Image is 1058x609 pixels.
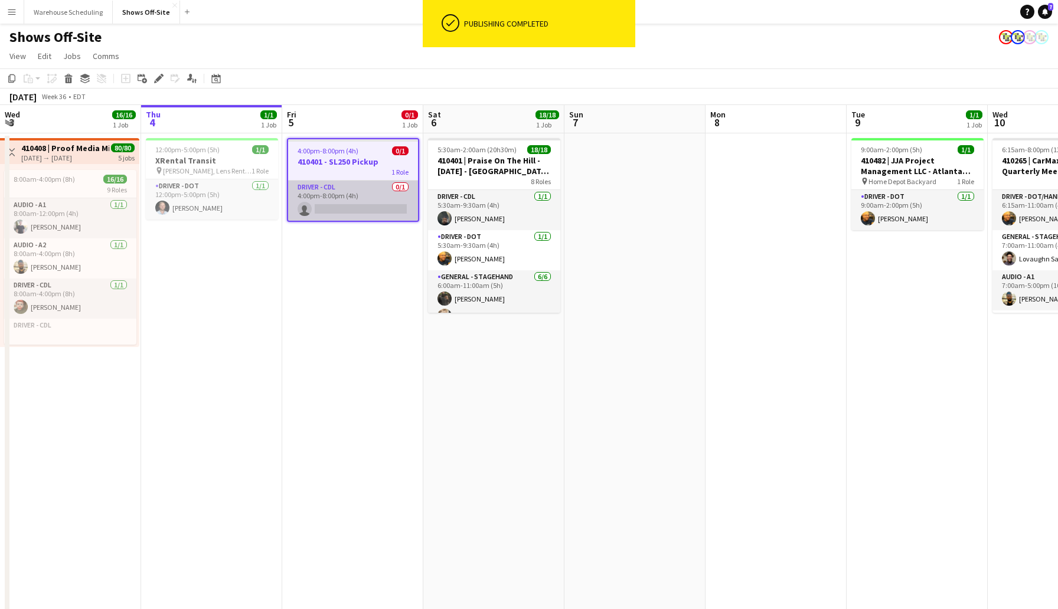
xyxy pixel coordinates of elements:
span: 10 [991,116,1008,129]
span: Mon [710,109,726,120]
a: 7 [1038,5,1052,19]
span: 12:00pm-5:00pm (5h) [155,145,220,154]
span: 1/1 [966,110,982,119]
span: 0/1 [392,146,409,155]
a: Comms [88,48,124,64]
app-user-avatar: Labor Coordinator [1023,30,1037,44]
app-job-card: 5:30am-2:00am (20h30m) (Sun)18/18410401 | Praise On The Hill - [DATE] - [GEOGRAPHIC_DATA], [GEOGR... [428,138,560,313]
app-job-card: 12:00pm-5:00pm (5h)1/1XRental Transit [PERSON_NAME], Lens Rental, [PERSON_NAME]1 RoleDriver - DOT... [146,138,278,220]
app-card-role: Audio - A21/18:00am-4:00pm (8h)[PERSON_NAME] [4,238,136,279]
span: 8 Roles [531,177,551,186]
div: EDT [73,92,86,101]
app-card-role: Driver - DOT1/19:00am-2:00pm (5h)[PERSON_NAME] [851,190,984,230]
span: 18/18 [527,145,551,154]
span: 3 [3,116,20,129]
a: Edit [33,48,56,64]
div: 1 Job [402,120,417,129]
h3: 410401 - SL250 Pickup [288,156,418,167]
span: 5:30am-2:00am (20h30m) (Sun) [437,145,527,154]
span: 9 Roles [107,185,127,194]
h3: 410408 | Proof Media Mix - Virgin Cruise 2025 [21,143,109,153]
span: Sun [569,109,583,120]
div: 1 Job [536,120,559,129]
div: 1 Job [113,120,135,129]
app-job-card: 4:00pm-8:00pm (4h)0/1410401 - SL250 Pickup1 RoleDriver - CDL0/14:00pm-8:00pm (4h) [287,138,419,222]
app-card-role: Driver - DOT1/112:00pm-5:00pm (5h)[PERSON_NAME] [146,179,278,220]
button: Warehouse Scheduling [24,1,113,24]
app-card-role: Audio - A11/18:00am-12:00pm (4h)[PERSON_NAME] [4,198,136,238]
span: Thu [146,109,161,120]
h3: 410401 | Praise On The Hill - [DATE] - [GEOGRAPHIC_DATA], [GEOGRAPHIC_DATA] [428,155,560,176]
app-card-role: Driver - CDL0/14:00pm-8:00pm (4h) [288,181,418,221]
span: 1 Role [252,166,269,175]
button: Shows Off-Site [113,1,180,24]
span: Week 36 [39,92,68,101]
span: 4:00pm-8:00pm (4h) [298,146,358,155]
h3: XRental Transit [146,155,278,166]
app-card-role: Driver - CDL1/18:00am-4:00pm (8h)[PERSON_NAME] [4,279,136,319]
app-user-avatar: Labor Coordinator [999,30,1013,44]
app-card-role: Driver - CDL1/15:30am-9:30am (4h)[PERSON_NAME] [428,190,560,230]
a: Jobs [58,48,86,64]
span: 8:00am-4:00pm (8h) [14,175,75,184]
span: 18/18 [535,110,559,119]
span: 16/16 [112,110,136,119]
app-user-avatar: Labor Coordinator [1034,30,1049,44]
app-job-card: 8:00am-4:00pm (8h)16/169 RolesAudio - A11/18:00am-12:00pm (4h)[PERSON_NAME]Audio - A21/18:00am-4:... [4,170,136,345]
span: 5 [285,116,296,129]
span: Tue [851,109,865,120]
span: 1 Role [391,168,409,176]
span: Wed [5,109,20,120]
span: Wed [992,109,1008,120]
div: Publishing completed [464,18,631,29]
span: 0/1 [401,110,418,119]
div: 1 Job [966,120,982,129]
span: [PERSON_NAME], Lens Rental, [PERSON_NAME] [163,166,252,175]
app-user-avatar: Labor Coordinator [1011,30,1025,44]
span: 1/1 [958,145,974,154]
span: 80/80 [111,143,135,152]
div: 5 jobs [118,152,135,162]
a: View [5,48,31,64]
span: 1 Role [957,177,974,186]
app-job-card: 9:00am-2:00pm (5h)1/1410482 | JJA Project Management LLC - Atlanta Food & Wine Festival - Home De... [851,138,984,230]
span: 1/1 [260,110,277,119]
span: 1/1 [252,145,269,154]
h1: Shows Off-Site [9,28,102,46]
span: 16/16 [103,175,127,184]
span: Comms [93,51,119,61]
div: [DATE] → [DATE] [21,153,109,162]
span: 7 [1048,3,1053,11]
div: 1 Job [261,120,276,129]
span: Edit [38,51,51,61]
span: Fri [287,109,296,120]
app-card-role: Driver - DOT1/15:30am-9:30am (4h)[PERSON_NAME] [428,230,560,270]
h3: 410482 | JJA Project Management LLC - Atlanta Food & Wine Festival - Home Depot Backyard - Deliver [851,155,984,176]
span: 6 [426,116,441,129]
span: 8 [708,116,726,129]
span: 4 [144,116,161,129]
span: Home Depot Backyard [868,177,936,186]
div: [DATE] [9,91,37,103]
app-card-role: General - Stagehand6/66:00am-11:00am (5h)[PERSON_NAME][PERSON_NAME] [428,270,560,396]
span: 9 [850,116,865,129]
span: View [9,51,26,61]
span: Jobs [63,51,81,61]
span: 7 [567,116,583,129]
app-card-role-placeholder: Driver - CDL [4,319,136,359]
span: Sat [428,109,441,120]
span: 9:00am-2:00pm (5h) [861,145,922,154]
